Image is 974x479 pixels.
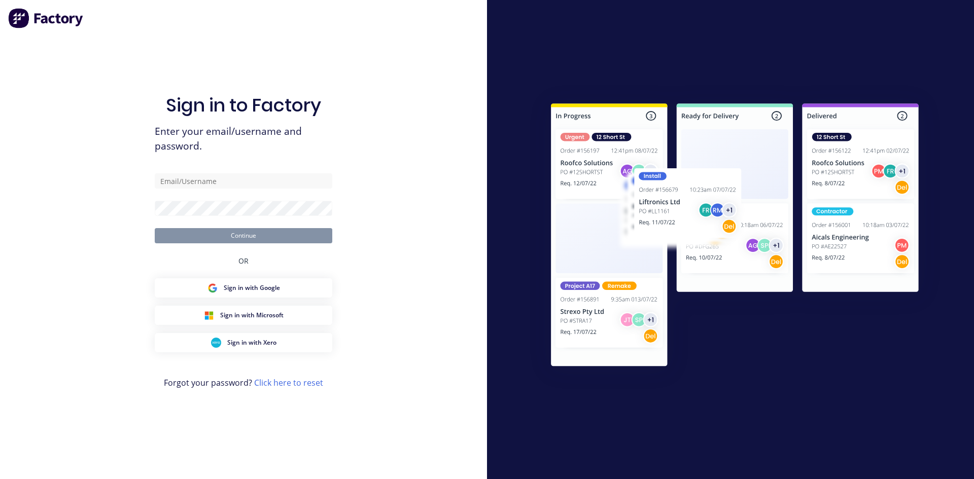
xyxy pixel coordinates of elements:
img: Sign in [529,83,941,390]
h1: Sign in to Factory [166,94,321,116]
button: Google Sign inSign in with Google [155,278,332,298]
img: Microsoft Sign in [204,310,214,320]
div: OR [238,243,249,278]
a: Click here to reset [254,377,323,388]
button: Continue [155,228,332,243]
button: Microsoft Sign inSign in with Microsoft [155,306,332,325]
img: Xero Sign in [211,338,221,348]
input: Email/Username [155,173,332,189]
span: Enter your email/username and password. [155,124,332,154]
img: Google Sign in [207,283,218,293]
img: Factory [8,8,84,28]
button: Xero Sign inSign in with Xero [155,333,332,352]
span: Forgot your password? [164,377,323,389]
span: Sign in with Microsoft [220,311,284,320]
span: Sign in with Google [224,283,280,292]
span: Sign in with Xero [227,338,276,347]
